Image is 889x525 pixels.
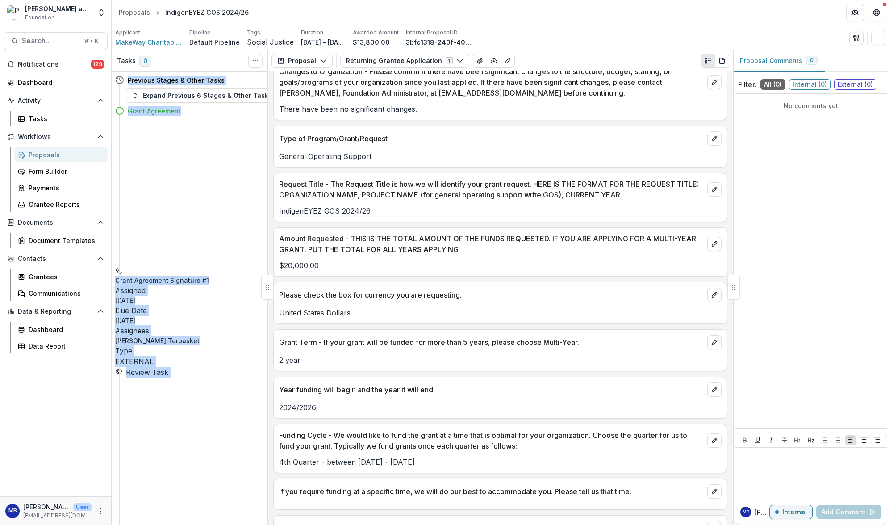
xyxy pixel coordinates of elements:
button: Italicize [766,435,776,445]
nav: breadcrumb [115,6,252,19]
p: 2024/2026 [279,402,722,413]
span: 0 [139,56,151,67]
button: Expand Previous 6 Stages & Other Tasks [126,88,278,103]
h3: Tasks [117,57,136,65]
div: Melissa Bemel [743,510,749,514]
button: View Attached Files [473,54,487,68]
p: Request Title - The Request Title is how we will identify your grant request. HERE IS THE FORMAT ... [279,179,704,200]
a: Grantees [14,269,108,284]
button: Edit as form [501,54,515,68]
p: No comments yet [738,101,884,110]
div: Grantee Reports [29,200,100,209]
p: Internal Proposal ID [406,29,458,37]
button: Add Comment [816,505,881,519]
p: Assignees [115,325,261,336]
p: General Operating Support [279,151,722,162]
button: Align Center [859,435,869,445]
button: Open Documents [4,215,108,230]
p: Changes to Organization - Please confirm if there have been significant changes to the structure,... [279,66,704,98]
p: [PERSON_NAME] Terbasket [115,336,261,345]
div: ⌘ + K [82,36,100,46]
p: Amount Requested - THIS IS THE TOTAL AMOUNT OF THE FUNDS REQUESTED. IF YOU ARE APPLYING FOR A MUL... [279,233,704,255]
a: Form Builder [14,164,108,179]
p: $20,000.00 [279,260,722,271]
a: Communications [14,286,108,301]
button: Plaintext view [701,54,715,68]
button: Open Workflows [4,130,108,144]
a: Proposals [14,147,108,162]
button: View dependent tasks [115,265,122,276]
h5: Grant Agreement Signature #1 [115,276,261,285]
span: 129 [91,60,104,69]
button: edit [707,182,722,197]
button: Internal [769,505,813,519]
button: edit [707,237,722,251]
div: Dashboard [29,325,100,334]
span: All ( 0 ) [760,79,785,90]
a: Dashboard [14,322,108,337]
a: Grantee Reports [14,197,108,212]
span: Activity [18,97,93,105]
div: Form Builder [29,167,100,176]
p: Year funding will begin and the year it will end [279,384,704,395]
button: Notifications129 [4,57,108,71]
div: Proposals [119,8,150,17]
button: Get Help [868,4,885,21]
button: edit [707,75,722,89]
div: Dashboard [18,78,100,87]
button: Heading 2 [806,435,816,445]
div: Grantees [29,272,100,281]
button: Partners [846,4,864,21]
span: Contacts [18,255,93,263]
button: Ordered List [832,435,843,445]
p: [PERSON_NAME] [23,502,70,512]
div: Tasks [29,114,100,123]
p: There have been no significant changes. [279,104,722,114]
button: Returning Grantee Application1 [340,54,469,68]
span: Search... [22,37,79,45]
button: Underline [752,435,763,445]
span: External ( 0 ) [834,79,876,90]
p: If you require funding at a specific time, we will do our best to accommodate you. Please tell us... [279,486,704,497]
span: Documents [18,219,93,227]
p: Due Date [115,305,261,316]
p: Applicant [115,29,140,37]
button: Proposal [271,54,333,68]
a: Document Templates [14,233,108,248]
p: User [73,503,92,511]
button: Open Contacts [4,252,108,266]
button: Heading 1 [792,435,803,445]
button: Proposal Comments [733,50,825,72]
a: Payments [14,181,108,195]
span: Social Justice [247,38,294,46]
button: Open entity switcher [95,4,108,21]
button: PDF view [715,54,729,68]
p: $13,800.00 [353,38,390,47]
button: Open Activity [4,93,108,108]
p: Funding Cycle - We would like to fund the grant at a time that is optimal for your organization. ... [279,430,704,451]
p: Awarded Amount [353,29,399,37]
p: Internal [782,508,807,516]
div: [PERSON_NAME] and [PERSON_NAME] Foundation [25,4,92,13]
div: Payments [29,183,100,193]
button: Align Left [845,435,856,445]
span: Notifications [18,61,91,68]
p: 4th Quarter - between [DATE] - [DATE] [279,457,722,467]
p: Default Pipeline [189,38,240,47]
button: Bullet List [819,435,830,445]
p: Filter: [738,79,757,90]
span: Foundation [25,13,54,21]
p: 2 year [279,355,722,365]
a: Tasks [14,111,108,126]
div: Proposals [29,150,100,160]
p: 3bfc1318-240f-40b2-9baa-014c6e484228 [406,38,473,47]
button: Open Data & Reporting [4,304,108,319]
img: Philip and Muriel Berman Foundation [7,5,21,20]
p: Assigned [115,285,261,296]
button: edit [707,288,722,302]
button: edit [707,131,722,146]
p: Type of Program/Grant/Request [279,133,704,144]
p: [EMAIL_ADDRESS][DOMAIN_NAME] [23,512,92,520]
button: edit [707,484,722,499]
p: Type [115,345,261,356]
